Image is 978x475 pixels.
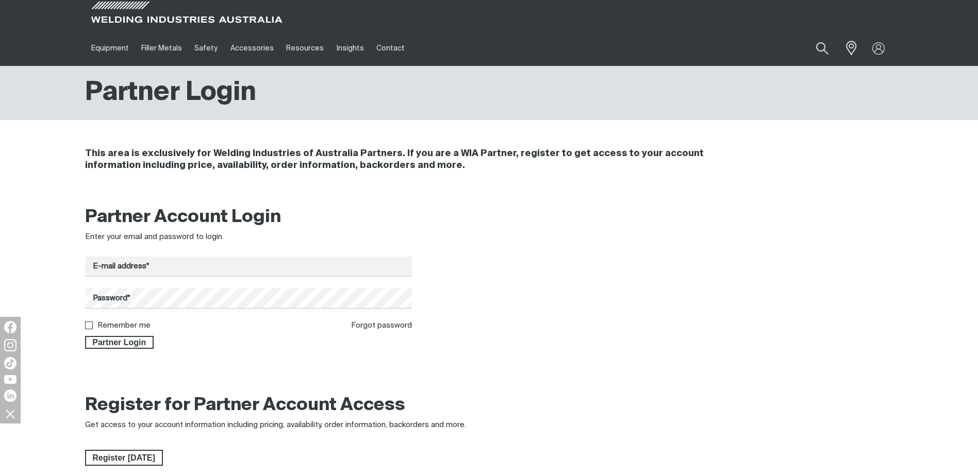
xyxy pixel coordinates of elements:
[85,394,405,417] h2: Register for Partner Account Access
[85,30,691,66] nav: Main
[85,450,163,466] a: Register Today
[805,36,840,60] button: Search products
[188,30,224,66] a: Safety
[351,321,412,329] a: Forgot password
[4,321,16,333] img: Facebook
[135,30,188,66] a: Filler Metals
[85,206,412,229] h2: Partner Account Login
[280,30,330,66] a: Resources
[4,389,16,402] img: LinkedIn
[224,30,280,66] a: Accessories
[85,76,256,110] h1: Partner Login
[791,36,839,60] input: Product name or item number...
[370,30,411,66] a: Contact
[85,231,412,243] div: Enter your email and password to login.
[85,336,154,349] button: Partner Login
[4,375,16,384] img: YouTube
[86,336,153,349] span: Partner Login
[330,30,370,66] a: Insights
[4,339,16,351] img: Instagram
[85,30,135,66] a: Equipment
[4,357,16,369] img: TikTok
[85,421,466,429] span: Get access to your account information including pricing, availability, order information, backor...
[86,450,162,466] span: Register [DATE]
[85,148,756,172] h4: This area is exclusively for Welding Industries of Australia Partners. If you are a WIA Partner, ...
[2,405,19,422] img: hide socials
[97,321,151,329] label: Remember me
